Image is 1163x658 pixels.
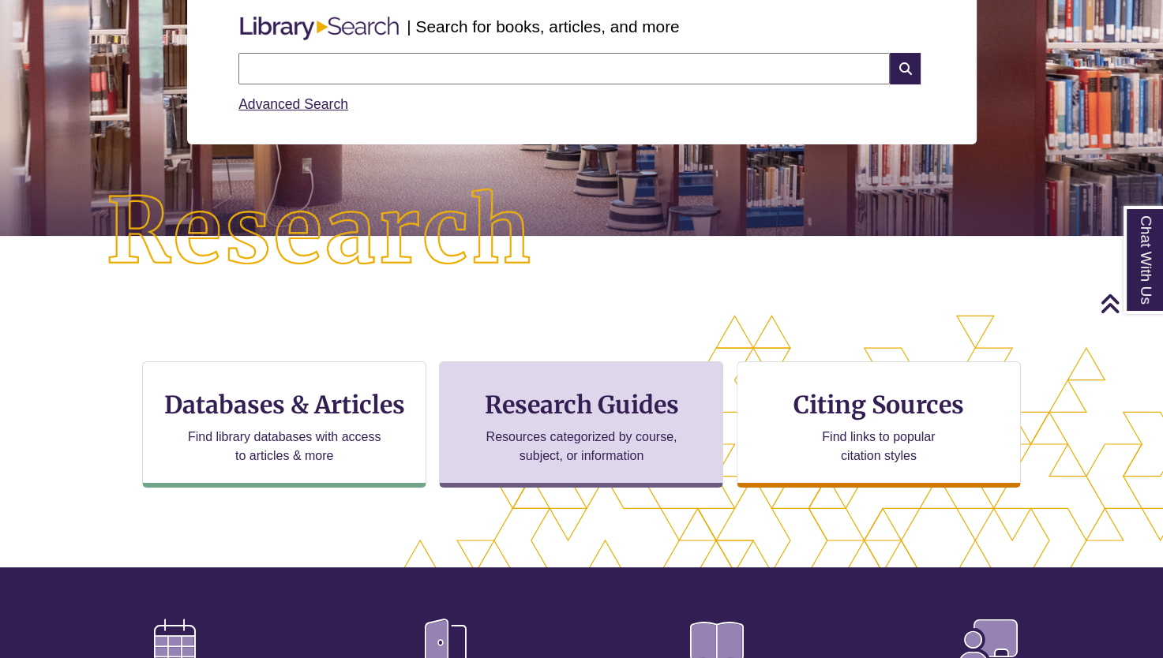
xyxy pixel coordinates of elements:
i: Search [890,53,920,84]
a: Back to Top [1100,293,1159,314]
a: Databases & Articles Find library databases with access to articles & more [142,361,426,488]
img: Research [58,141,582,323]
a: Research Guides Resources categorized by course, subject, or information [439,361,723,488]
p: | Search for books, articles, and more [407,14,679,39]
a: Advanced Search [238,96,348,112]
h3: Citing Sources [782,390,975,420]
a: Citing Sources Find links to popular citation styles [737,361,1021,488]
img: Libary Search [232,10,407,47]
p: Resources categorized by course, subject, or information [478,428,685,465]
p: Find links to popular citation styles [801,428,955,465]
p: Find library databases with access to articles & more [182,428,388,465]
h3: Databases & Articles [156,390,413,420]
h3: Research Guides [452,390,710,420]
